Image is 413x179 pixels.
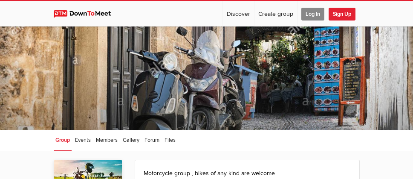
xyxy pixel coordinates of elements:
span: Forum [144,137,159,144]
a: Events [73,130,92,151]
span: Sign Up [329,8,355,21]
a: Create group [254,1,297,26]
a: Members [94,130,119,151]
a: Files [163,130,177,151]
a: Log In [297,1,328,26]
span: Group [55,137,70,144]
span: Log In [301,8,324,21]
img: DownToMeet [54,10,119,18]
span: Members [96,137,118,144]
span: Gallery [123,137,139,144]
a: Forum [143,130,161,151]
span: Events [75,137,91,144]
a: Group [54,130,72,151]
a: Sign Up [329,1,359,26]
a: Gallery [121,130,141,151]
a: Discover [223,1,254,26]
span: Files [165,137,176,144]
p: Motorcycle group , bikes of any kind are welcome. [144,169,351,178]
